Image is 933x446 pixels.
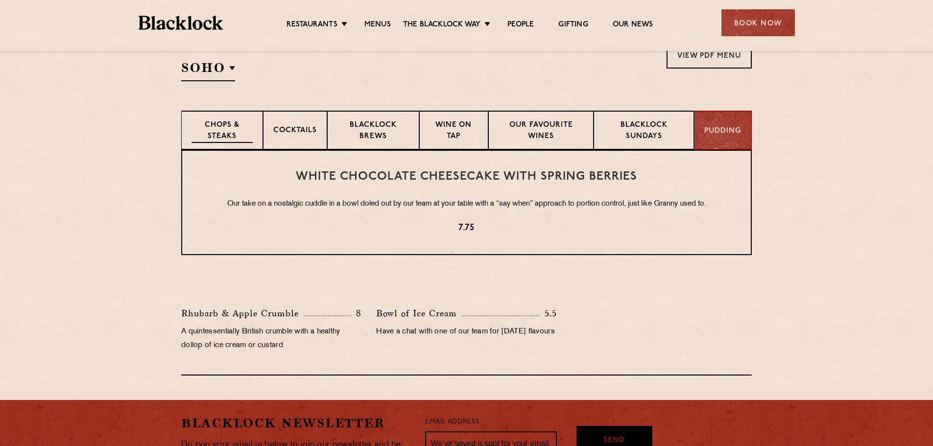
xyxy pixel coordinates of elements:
a: The Blacklock Way [403,20,480,31]
div: Book Now [721,9,795,36]
p: 7.75 [202,222,731,235]
p: Rhubarb & Apple Crumble [181,306,304,320]
a: Our News [613,20,653,31]
h3: White Chocolate Cheesecake with Spring Berries [202,170,731,183]
p: 8 [351,307,361,320]
a: Gifting [558,20,588,31]
a: Restaurants [287,20,337,31]
h2: SOHO [181,59,235,81]
p: Blacklock Sundays [604,120,684,143]
a: Menus [364,20,391,31]
img: BL_Textured_Logo-footer-cropped.svg [139,16,223,30]
p: Bowl of Ice Cream [376,306,462,320]
p: Pudding [704,126,741,137]
p: Our take on a nostalgic cuddle in a bowl doled out by our team at your table with a “say when” ap... [202,198,731,211]
p: Blacklock Brews [337,120,409,143]
p: A quintessentially British crumble with a healthy dollop of ice cream or custard [181,325,361,352]
a: People [507,20,534,31]
h2: Blacklock Newsletter [181,415,410,432]
p: Chops & Steaks [191,120,253,143]
a: View PDF Menu [667,42,752,69]
p: 5.5 [540,307,557,320]
label: Email Address [425,417,479,428]
p: Our favourite wines [499,120,584,143]
p: Cocktails [273,125,317,138]
p: Wine on Tap [430,120,478,143]
p: Have a chat with one of our team for [DATE] flavours [376,325,556,339]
